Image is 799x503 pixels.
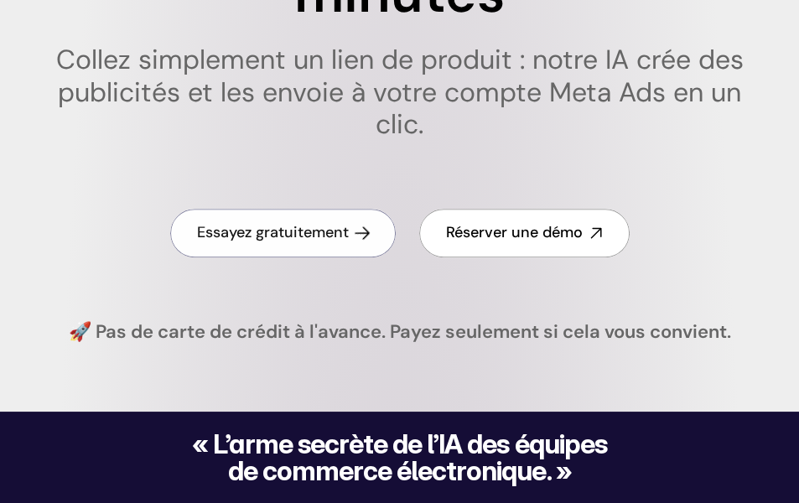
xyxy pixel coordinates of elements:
[69,319,731,344] font: 🚀 Pas de carte de crédit à l'avance. Payez seulement si cela vous convient.
[56,42,751,142] font: Collez simplement un lien de produit : notre IA crée des publicités et les envoie à votre compte ...
[197,222,349,242] font: Essayez gratuitement
[170,209,396,257] a: Essayez gratuitement
[192,428,612,487] font: « L’arme secrète de l’IA des équipes de commerce électronique. »
[419,209,630,257] a: Réserver une démo
[446,222,583,242] font: Réserver une démo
